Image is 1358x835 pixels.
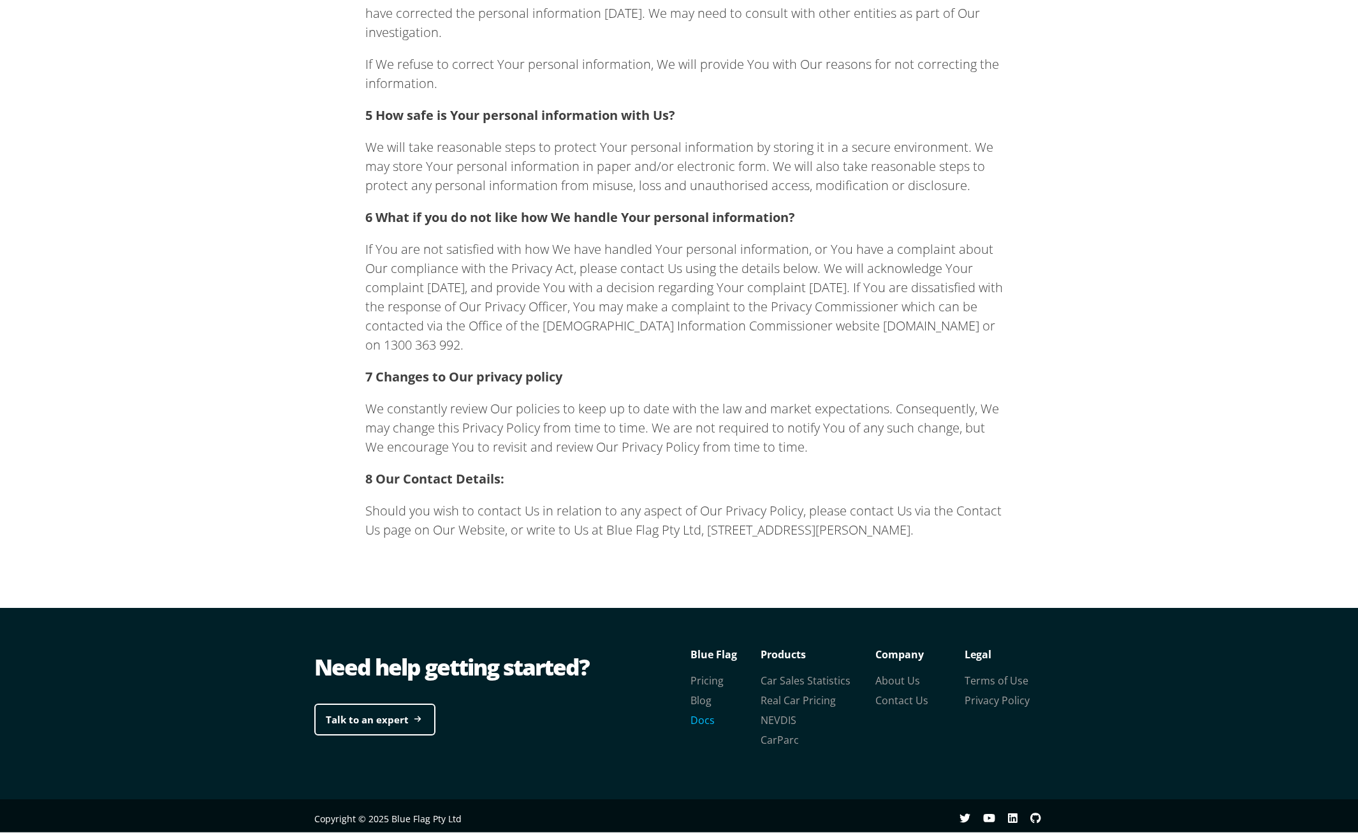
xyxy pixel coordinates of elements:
[761,690,836,704] a: Real Car Pricing
[875,690,928,704] a: Contact Us
[761,670,851,684] a: Car Sales Statistics
[365,498,1003,536] p: Should you wish to contact Us in relation to any aspect of Our Privacy Policy, please contact Us ...
[965,642,1054,661] p: Legal
[983,809,1008,822] a: youtube
[365,237,1003,351] p: If You are not satisfied with how We have handled Your personal information, or You have a compla...
[365,103,675,121] b: 5 How safe is Your personal information with Us?
[761,710,796,724] a: NEVDIS
[875,642,965,661] p: Company
[761,642,875,661] p: Products
[761,730,799,744] a: CarParc
[875,670,920,684] a: About Us
[365,467,504,484] b: 8 Our Contact Details:
[314,648,684,680] div: Need help getting started?
[690,670,724,684] a: Pricing
[960,809,983,822] a: Twitter
[314,700,435,733] a: Talk to an expert
[690,642,761,661] p: Blue Flag
[1030,809,1053,822] a: github
[365,52,1003,90] p: If We refuse to correct Your personal information, We will provide You with Our reasons for not c...
[1008,809,1030,822] a: linkedin
[365,205,795,223] b: 6 What if you do not like how We handle Your personal information?
[965,690,1030,704] a: Privacy Policy
[314,809,462,822] span: Copyright © 2025 Blue Flag Pty Ltd
[365,365,562,382] b: 7 Changes to Our privacy policy
[365,396,1003,454] p: We constantly review Our policies to keep up to date with the law and market expectations. Conseq...
[365,135,1003,192] p: We will take reasonable steps to protect Your personal information by storing it in a secure envi...
[690,690,712,704] a: Blog
[965,670,1028,684] a: Terms of Use
[690,710,715,724] a: Docs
